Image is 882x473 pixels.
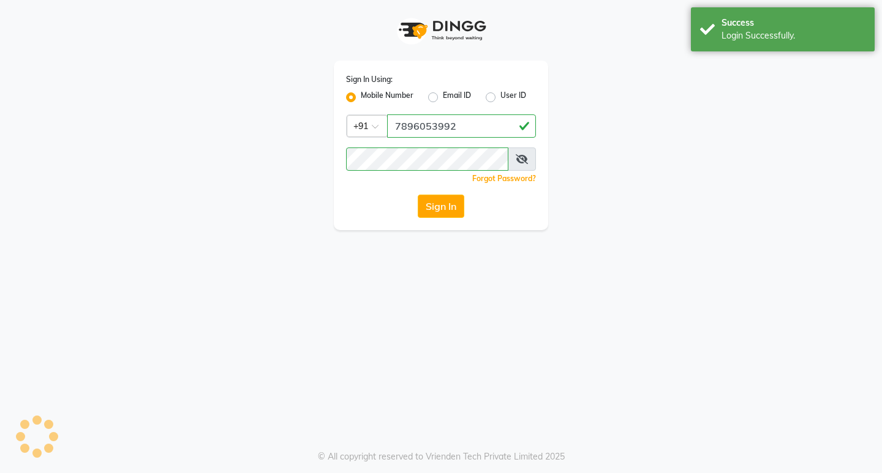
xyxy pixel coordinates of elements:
a: Forgot Password? [472,174,536,183]
label: User ID [500,90,526,105]
input: Username [346,147,508,171]
input: Username [387,114,536,138]
label: Sign In Using: [346,74,393,85]
button: Sign In [418,195,464,218]
div: Login Successfully. [722,29,865,42]
div: Success [722,17,865,29]
label: Email ID [443,90,471,105]
label: Mobile Number [361,90,413,105]
img: logo1.svg [392,12,490,48]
